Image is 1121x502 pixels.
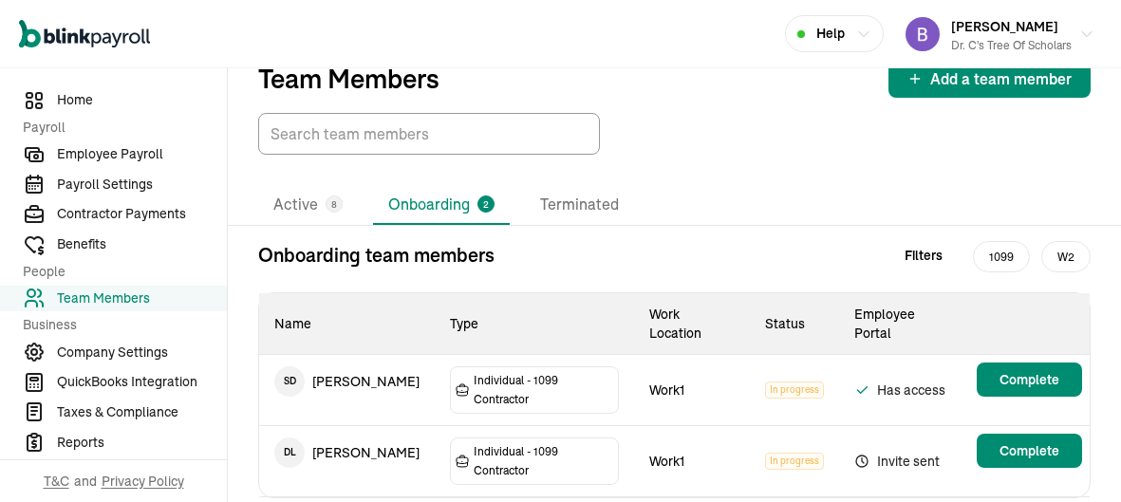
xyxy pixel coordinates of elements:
th: Name [259,293,435,355]
span: Payroll [23,118,215,138]
span: Privacy Policy [102,472,184,491]
span: In progress [765,453,824,470]
span: D L [274,437,305,468]
button: Complete [977,363,1082,397]
span: S D [274,366,305,397]
p: Team Members [258,64,439,94]
span: [PERSON_NAME] [951,18,1058,35]
span: Add a team member [930,67,1072,90]
span: 1099 [973,241,1030,272]
button: Complete [977,434,1082,468]
span: Taxes & Compliance [57,402,227,422]
button: [PERSON_NAME]Dr. C's Tree of Scholars [898,10,1102,58]
td: [PERSON_NAME] [259,426,435,479]
span: Reports [57,433,227,453]
span: Benefits [57,234,227,254]
li: Terminated [525,185,634,225]
span: Individual - 1099 Contractor [474,371,614,409]
button: Help [785,15,884,52]
span: Home [57,90,227,110]
nav: Global [19,7,150,62]
span: Complete [1000,441,1059,460]
span: Complete [1000,370,1059,389]
li: Onboarding [373,185,510,225]
span: Invite sent [854,450,954,473]
span: Individual - 1099 Contractor [474,442,614,480]
span: QuickBooks Integration [57,372,227,392]
th: Type [435,293,634,355]
span: Team Members [57,288,227,308]
th: Status [750,293,839,355]
iframe: Chat Widget [1026,411,1121,502]
input: TextInput [258,113,600,155]
span: 2 [483,197,489,212]
span: Business [23,315,215,335]
button: Add a team member [888,60,1091,98]
span: Work1 [649,381,684,399]
span: Has access [854,379,954,401]
span: People [23,262,215,282]
span: 8 [331,197,337,212]
span: Filters [905,246,943,266]
span: Help [816,24,845,44]
span: Employee Portal [854,306,915,342]
span: Work1 [649,453,684,470]
span: Company Settings [57,343,227,363]
span: Employee Payroll [57,144,227,164]
td: [PERSON_NAME] [259,355,435,408]
span: W2 [1041,241,1091,272]
li: Active [258,185,358,225]
span: Payroll Settings [57,175,227,195]
p: Onboarding team members [258,241,495,270]
div: Dr. C's Tree of Scholars [951,37,1072,54]
span: In progress [765,381,824,399]
th: Work Location [634,293,749,355]
span: Contractor Payments [57,204,227,224]
span: T&C [44,472,69,491]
